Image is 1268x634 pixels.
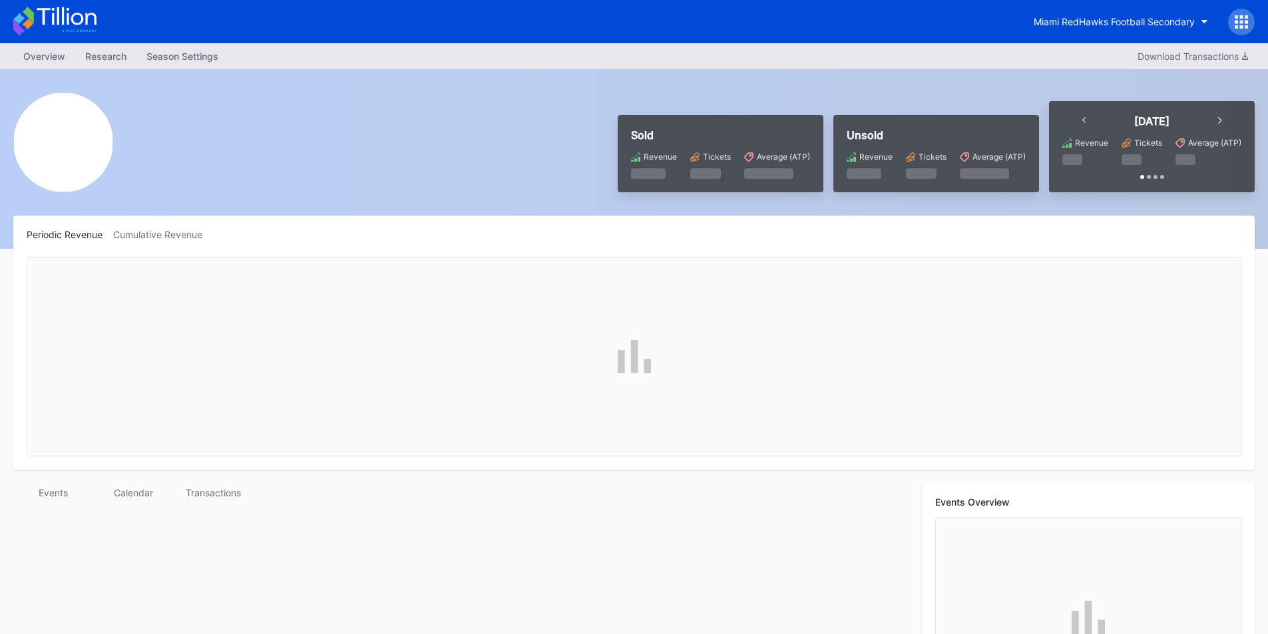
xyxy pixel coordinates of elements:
div: Average (ATP) [972,152,1026,162]
div: Transactions [173,483,253,502]
div: Revenue [1075,138,1108,148]
div: Tickets [703,152,731,162]
button: Miami RedHawks Football Secondary [1024,9,1218,34]
div: Events Overview [935,496,1241,508]
div: Periodic Revenue [27,229,113,240]
div: Calendar [93,483,173,502]
div: Events [13,483,93,502]
button: Download Transactions [1131,47,1255,65]
a: Research [75,47,136,66]
div: Miami RedHawks Football Secondary [1034,16,1195,27]
div: Average (ATP) [1188,138,1241,148]
div: Download Transactions [1138,51,1248,62]
div: Revenue [644,152,677,162]
a: Overview [13,47,75,66]
div: Tickets [919,152,947,162]
div: Cumulative Revenue [113,229,213,240]
div: Sold [631,128,810,142]
a: Season Settings [136,47,228,66]
div: Unsold [847,128,1026,142]
div: Tickets [1134,138,1162,148]
div: Average (ATP) [757,152,810,162]
div: Revenue [859,152,893,162]
div: [DATE] [1134,114,1169,128]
